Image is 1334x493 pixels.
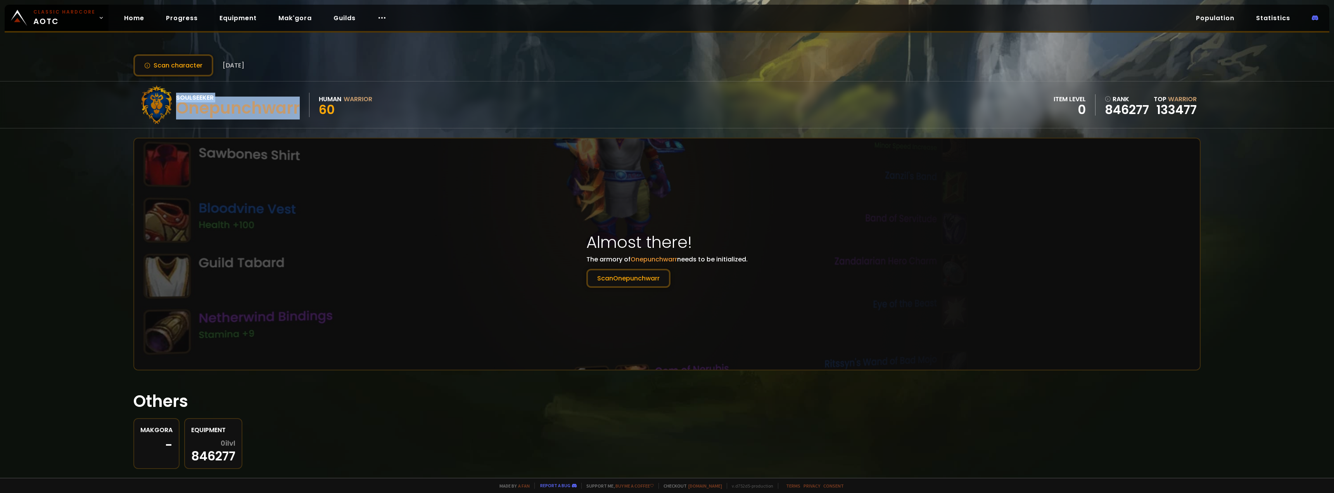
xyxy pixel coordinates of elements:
[658,483,722,489] span: Checkout
[804,483,820,489] a: Privacy
[221,439,235,447] span: 0 ilvl
[586,230,748,254] h1: Almost there!
[344,94,372,104] div: Warrior
[631,255,677,264] span: Onepunchwarr
[1105,94,1149,104] div: rank
[133,418,180,469] a: Makgora-
[184,418,242,469] a: Equipment0ilvl846277
[540,483,570,488] a: Report a bug
[133,54,213,76] button: Scan character
[1190,10,1241,26] a: Population
[786,483,800,489] a: Terms
[140,425,173,435] div: Makgora
[1250,10,1296,26] a: Statistics
[213,10,263,26] a: Equipment
[1154,94,1197,104] div: Top
[518,483,530,489] a: a fan
[118,10,150,26] a: Home
[319,101,335,118] span: 60
[495,483,530,489] span: Made by
[1054,94,1086,104] div: item level
[160,10,204,26] a: Progress
[327,10,362,26] a: Guilds
[615,483,654,489] a: Buy me a coffee
[33,9,95,16] small: Classic Hardcore
[319,94,341,104] div: Human
[5,5,109,31] a: Classic HardcoreAOTC
[176,93,300,102] div: Soulseeker
[1168,95,1197,104] span: Warrior
[140,439,173,451] div: -
[581,483,654,489] span: Support me,
[133,389,1201,413] h1: Others
[1156,101,1197,118] a: 133477
[1105,104,1149,116] a: 846277
[688,483,722,489] a: [DOMAIN_NAME]
[176,102,300,114] div: Onepunchwarr
[223,61,244,70] span: [DATE]
[586,254,748,288] p: The armory of needs to be initialized.
[586,269,670,288] button: ScanOnepunchwarr
[272,10,318,26] a: Mak'gora
[191,439,235,462] div: 846277
[823,483,844,489] a: Consent
[1054,104,1086,116] div: 0
[727,483,773,489] span: v. d752d5 - production
[33,9,95,27] span: AOTC
[191,425,235,435] div: Equipment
